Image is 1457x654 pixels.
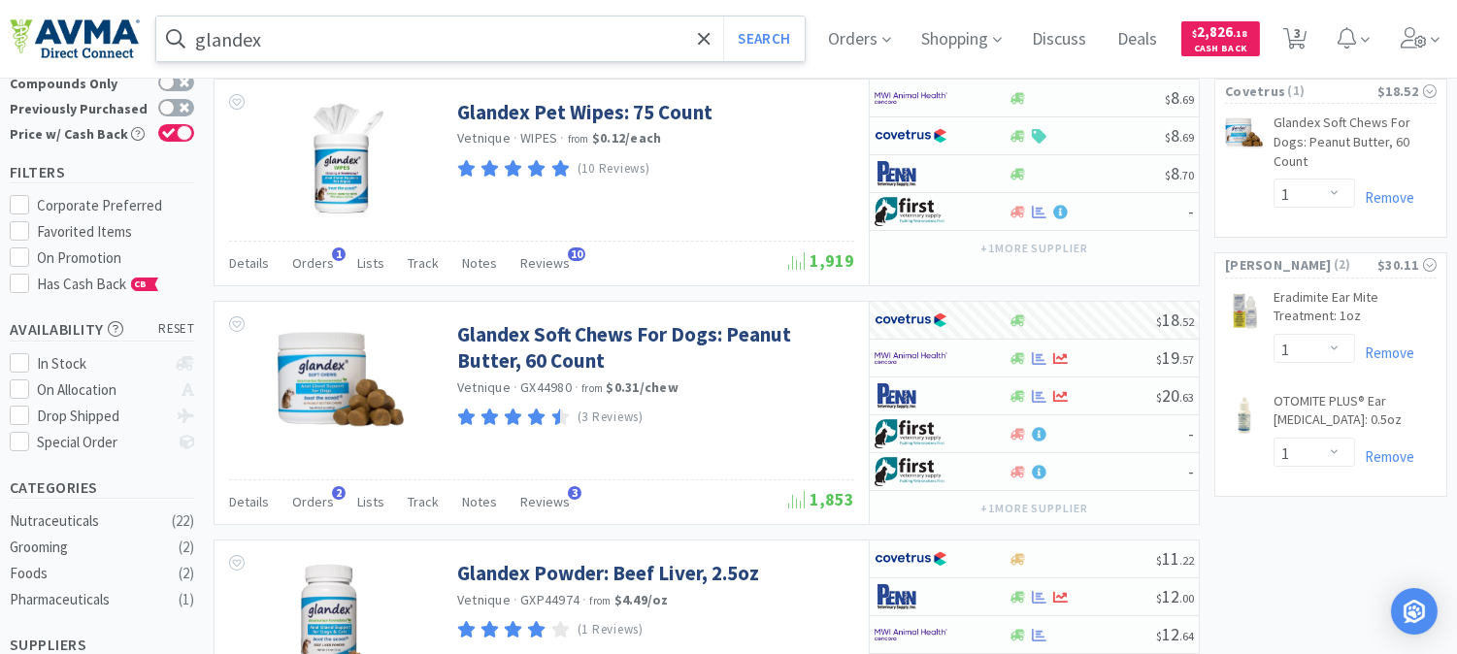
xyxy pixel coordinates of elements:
[788,488,854,510] span: 1,853
[1165,86,1194,109] span: 8
[1225,81,1285,102] span: Covetrus
[293,99,388,225] img: 5de7c8e2a8ba460f8f5b760490b418f3_185397.jpeg
[1156,629,1162,643] span: $
[1165,130,1171,145] span: $
[1156,309,1194,331] span: 18
[1156,352,1162,367] span: $
[1179,352,1194,367] span: . 57
[1188,200,1194,222] span: -
[875,83,947,113] img: f6b2451649754179b5b4e0c70c3f7cb0_2.png
[38,378,167,402] div: On Allocation
[1193,22,1248,41] span: 2,826
[578,408,644,428] p: (3 Reviews)
[1025,31,1095,49] a: Discuss
[278,321,404,447] img: a093ca0065514d0d94cd73b7b250eece_140276.jpeg
[1110,31,1166,49] a: Deals
[10,588,167,611] div: Pharmaceuticals
[292,493,334,510] span: Orders
[520,254,570,272] span: Reviews
[578,620,644,640] p: (1 Reviews)
[1156,384,1194,407] span: 20
[1165,162,1194,184] span: 8
[1377,81,1437,102] div: $18.52
[875,457,947,486] img: 67d67680309e4a0bb49a5ff0391dcc42_6.png
[971,235,1098,262] button: +1more supplier
[10,536,167,559] div: Grooming
[38,194,195,217] div: Corporate Preferred
[408,493,439,510] span: Track
[1179,168,1194,182] span: . 70
[10,124,149,141] div: Price w/ Cash Back
[1179,314,1194,329] span: . 52
[788,249,854,272] span: 1,919
[1179,92,1194,107] span: . 69
[38,246,195,270] div: On Promotion
[408,254,439,272] span: Track
[513,378,517,396] span: ·
[1179,629,1194,643] span: . 64
[10,74,149,90] div: Compounds Only
[10,161,194,183] h5: Filters
[875,121,947,150] img: 77fca1acd8b6420a9015268ca798ef17_1.png
[1274,114,1437,179] a: Glandex Soft Chews For Dogs: Peanut Butter, 60 Count
[875,159,947,188] img: e1133ece90fa4a959c5ae41b0808c578_9.png
[520,129,557,147] span: WIPES
[520,591,579,608] span: GXP44974
[513,591,517,608] span: ·
[1156,314,1162,329] span: $
[10,318,194,341] h5: Availability
[875,620,947,649] img: f6b2451649754179b5b4e0c70c3f7cb0_2.png
[1275,33,1315,50] a: 3
[590,594,612,607] span: from
[38,352,167,376] div: In Stock
[457,321,849,375] a: Glandex Soft Chews For Dogs: Peanut Butter, 60 Count
[1165,124,1194,147] span: 8
[357,254,384,272] span: Lists
[513,129,517,147] span: ·
[1156,346,1194,369] span: 19
[10,509,167,533] div: Nutraceuticals
[1165,92,1171,107] span: $
[132,278,151,290] span: CB
[457,378,511,396] a: Vetnique
[457,591,511,608] a: Vetnique
[229,493,269,510] span: Details
[1179,591,1194,605] span: . 00
[462,493,497,510] span: Notes
[10,18,140,59] img: e4e33dab9f054f5782a47901c742baa9_102.png
[1225,117,1264,147] img: df34964ed98945c9b5196f2fbd44ad92_231910.png
[1225,254,1332,276] span: [PERSON_NAME]
[582,591,586,608] span: ·
[159,319,195,340] span: reset
[1188,422,1194,444] span: -
[10,99,149,115] div: Previously Purchased
[1156,591,1162,605] span: $
[875,544,947,573] img: 77fca1acd8b6420a9015268ca798ef17_1.png
[875,419,947,448] img: 67d67680309e4a0bb49a5ff0391dcc42_6.png
[581,381,603,395] span: from
[568,486,581,500] span: 3
[457,560,759,586] a: Glandex Powder: Beef Liver, 2.5oz
[1193,44,1248,56] span: Cash Back
[332,247,346,261] span: 1
[1225,292,1264,331] img: 2fb56f2e24544e90860cb97ade8e9c04_81626.jpeg
[875,381,947,410] img: e1133ece90fa4a959c5ae41b0808c578_9.png
[38,220,195,244] div: Favorited Items
[1156,585,1194,607] span: 12
[520,493,570,510] span: Reviews
[1156,553,1162,568] span: $
[1285,82,1377,101] span: ( 1 )
[38,431,167,454] div: Special Order
[357,493,384,510] span: Lists
[1332,255,1377,275] span: ( 2 )
[1225,396,1264,435] img: a677538eda7749e4a9f2025282ae3916_311028.jpeg
[457,129,511,147] a: Vetnique
[614,591,669,608] strong: $4.49 / oz
[1355,447,1414,466] a: Remove
[971,495,1098,522] button: +1more supplier
[1181,13,1260,65] a: $2,826.18Cash Back
[292,254,334,272] span: Orders
[1274,392,1437,438] a: OTOMITE PLUS® Ear [MEDICAL_DATA]: 0.5oz
[575,378,579,396] span: ·
[172,509,194,533] div: ( 22 )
